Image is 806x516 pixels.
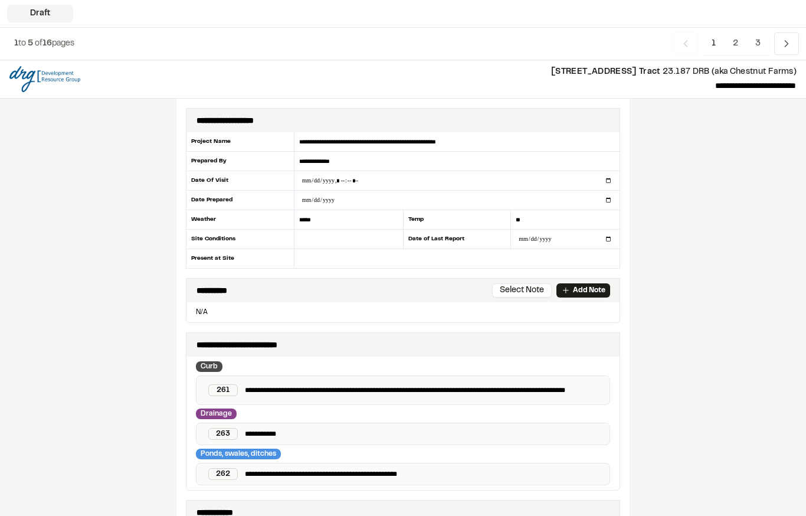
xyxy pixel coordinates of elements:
[403,230,512,249] div: Date of Last Report
[208,384,238,396] div: 261
[492,283,552,298] button: Select Note
[186,210,294,230] div: Weather
[186,152,294,171] div: Prepared By
[573,285,605,296] p: Add Note
[42,40,52,47] span: 16
[403,210,512,230] div: Temp
[703,32,725,55] span: 1
[208,468,238,480] div: 262
[673,32,799,55] nav: Navigation
[7,5,73,22] div: Draft
[196,409,237,419] div: Drainage
[9,66,80,92] img: file
[186,249,294,268] div: Present at Site
[724,32,747,55] span: 2
[191,307,615,318] p: N/A
[186,132,294,152] div: Project Name
[14,40,18,47] span: 1
[186,230,294,249] div: Site Conditions
[551,68,661,76] span: [STREET_ADDRESS] Tract
[186,171,294,191] div: Date Of Visit
[196,449,281,459] div: Ponds, swales, ditches
[186,191,294,210] div: Date Prepared
[746,32,769,55] span: 3
[208,428,238,440] div: 263
[14,37,74,50] p: to of pages
[28,40,33,47] span: 5
[90,66,797,79] p: 23.187 DRB (aka Chestnut Farms)
[196,361,222,372] div: Curb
